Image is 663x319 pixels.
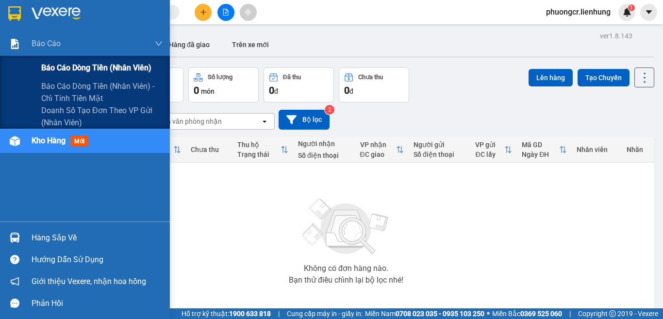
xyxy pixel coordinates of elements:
span: | [278,308,280,319]
img: logo-vxr [8,6,21,21]
th: Toggle SortBy [470,137,517,163]
img: icon-new-feature [623,8,631,17]
div: Chưa thu [191,146,228,153]
div: Số điện thoại [414,151,465,158]
sup: 1 [628,4,635,11]
div: Phản hồi [32,296,163,311]
div: Người nhận [298,140,350,148]
strong: 0708 023 035 - 0935 103 250 [396,310,484,318]
strong: 1900 633 818 [229,310,271,318]
span: down [155,40,163,48]
span: Giới thiệu Vexere, nhận hoa hồng [32,275,146,287]
div: Mã GD [522,141,559,149]
span: question-circle [10,255,19,264]
button: Lên hàng [529,69,573,86]
button: Chưa thu0đ [339,67,409,102]
div: Đã thu [283,74,301,81]
span: Trên xe mới [232,41,269,49]
div: Người gửi [414,141,465,149]
th: Toggle SortBy [355,137,409,163]
span: Báo cáo [32,37,61,50]
div: Nhãn [627,146,649,153]
div: Không có đơn hàng nào. [304,265,388,272]
button: Bộ lọc [279,110,330,130]
div: VP gửi [475,141,504,149]
span: 1 [630,4,633,11]
div: Hướng dẫn sử dụng [32,252,163,267]
span: đ [274,87,278,95]
th: Toggle SortBy [517,137,572,163]
span: Doanh số tạo đơn theo VP gửi (nhân viên) [41,104,163,129]
span: phuongcr.lienhung [538,6,618,18]
span: notification [10,277,19,286]
span: Kho hàng [32,136,66,145]
img: solution-icon [10,39,20,49]
div: Số lượng [208,74,232,81]
div: Hàng sắp về [32,231,163,245]
span: copyright [609,310,616,317]
span: file-add [222,9,229,16]
span: aim [245,9,251,16]
img: svg+xml;base64,PHN2ZyBjbGFzcz0ibGlzdC1wbHVnX19zdmciIHhtbG5zPSJodHRwOi8vd3d3LnczLm9yZy8yMDAwL3N2Zy... [298,193,395,261]
span: món [201,87,215,95]
div: ĐC lấy [475,151,504,158]
div: Trạng thái [237,151,281,158]
div: Thu hộ [237,141,281,149]
span: message [10,299,19,308]
span: Báo cáo dòng tiền (nhân viên) [41,62,151,74]
button: Số lượng0món [188,67,259,102]
div: Nhân viên [577,146,617,153]
div: Số điện thoại [298,151,350,159]
button: caret-down [640,4,657,21]
button: Đã thu0đ [264,67,334,102]
button: aim [240,4,257,21]
span: | [569,308,571,319]
span: 0 [344,84,349,96]
div: Ngày ĐH [522,151,559,158]
span: đ [349,87,353,95]
div: ver 1.8.143 [600,31,632,41]
span: Cung cấp máy in - giấy in: [287,308,363,319]
span: caret-down [645,8,653,17]
button: Hàng đã giao [161,33,217,56]
svg: open [261,118,268,125]
span: mới [70,136,88,147]
div: VP nhận [360,141,397,149]
img: warehouse-icon [10,136,20,146]
sup: 2 [325,105,334,115]
span: 0 [194,84,199,96]
div: Chưa thu [358,74,383,81]
div: ĐC giao [360,151,397,158]
div: Bạn thử điều chỉnh lại bộ lọc nhé! [289,276,403,284]
th: Toggle SortBy [232,137,293,163]
button: Tạo Chuyến [578,69,630,86]
span: Hỗ trợ kỹ thuật: [182,308,271,319]
img: warehouse-icon [10,233,20,243]
div: Chọn văn phòng nhận [155,117,222,126]
span: ⚪️ [487,312,490,316]
button: file-add [217,4,234,21]
span: 0 [269,84,274,96]
button: plus [195,4,212,21]
span: plus [200,9,207,16]
strong: 0369 525 060 [520,310,562,318]
span: Báo cáo dòng tiền (nhân viên) - chỉ tính tiền mặt [41,80,163,104]
span: Miền Bắc [492,308,562,319]
span: Miền Nam [365,308,484,319]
